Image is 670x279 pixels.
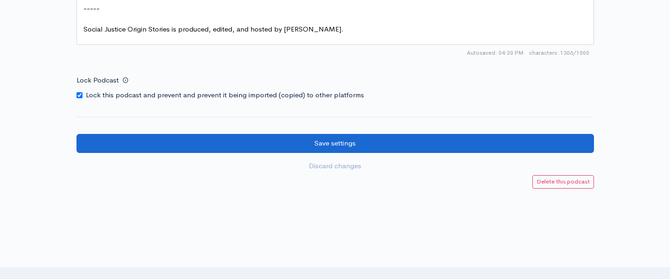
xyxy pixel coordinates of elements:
[83,4,100,13] span: -----
[77,134,594,153] input: Save settings
[86,90,364,101] label: Lock this podcast and prevent and prevent it being imported (copied) to other platforms
[77,71,119,90] label: Lock Podcast
[529,49,589,57] span: 1306/1000
[77,157,594,176] a: Discard changes
[83,25,344,33] span: Social Justice Origin Stories is produced, edited, and hosted by [PERSON_NAME].
[536,178,590,185] small: Delete this podcast
[467,49,523,57] span: Autosaved: 04:20 PM
[532,175,594,189] a: Delete this podcast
